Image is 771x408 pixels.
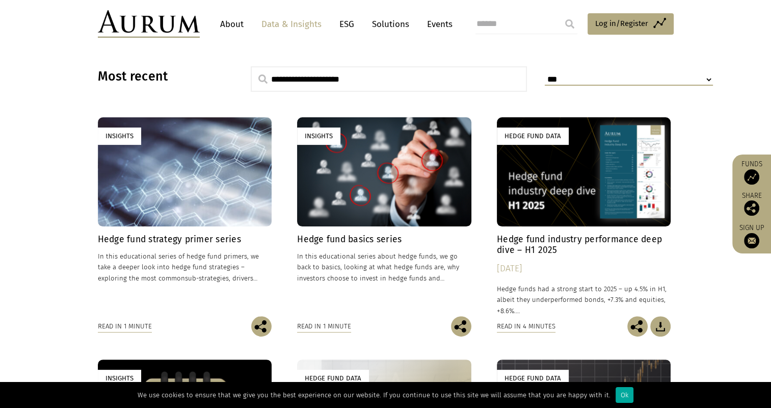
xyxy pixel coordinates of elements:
[497,234,671,256] h4: Hedge fund industry performance deep dive – H1 2025
[98,321,152,332] div: Read in 1 minute
[98,370,141,387] div: Insights
[98,127,141,144] div: Insights
[297,127,340,144] div: Insights
[297,370,369,387] div: Hedge Fund Data
[588,13,674,35] a: Log in/Register
[560,14,580,34] input: Submit
[98,69,225,84] h3: Most recent
[98,234,272,245] h4: Hedge fund strategy primer series
[258,74,268,84] img: search.svg
[497,370,569,387] div: Hedge Fund Data
[650,316,671,337] img: Download Article
[744,200,759,216] img: Share this post
[297,321,351,332] div: Read in 1 minute
[98,10,200,38] img: Aurum
[737,223,766,248] a: Sign up
[737,160,766,185] a: Funds
[297,251,471,283] p: In this educational series about hedge funds, we go back to basics, looking at what hedge funds a...
[185,274,229,282] span: sub-strategies
[627,316,648,337] img: Share this post
[334,15,359,34] a: ESG
[497,284,671,316] p: Hedge funds had a strong start to 2025 – up 4.5% in H1, albeit they underperformed bonds, +7.3% a...
[256,15,327,34] a: Data & Insights
[297,234,471,245] h4: Hedge fund basics series
[737,192,766,216] div: Share
[98,251,272,283] p: In this educational series of hedge fund primers, we take a deeper look into hedge fund strategie...
[98,117,272,316] a: Insights Hedge fund strategy primer series In this educational series of hedge fund primers, we t...
[251,316,272,337] img: Share this post
[744,233,759,248] img: Sign up to our newsletter
[297,117,471,316] a: Insights Hedge fund basics series In this educational series about hedge funds, we go back to bas...
[497,321,555,332] div: Read in 4 minutes
[497,127,569,144] div: Hedge Fund Data
[422,15,453,34] a: Events
[744,169,759,185] img: Access Funds
[367,15,414,34] a: Solutions
[215,15,249,34] a: About
[497,262,671,276] div: [DATE]
[451,316,471,337] img: Share this post
[595,17,648,30] span: Log in/Register
[616,387,633,403] div: Ok
[497,117,671,316] a: Hedge Fund Data Hedge fund industry performance deep dive – H1 2025 [DATE] Hedge funds had a stro...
